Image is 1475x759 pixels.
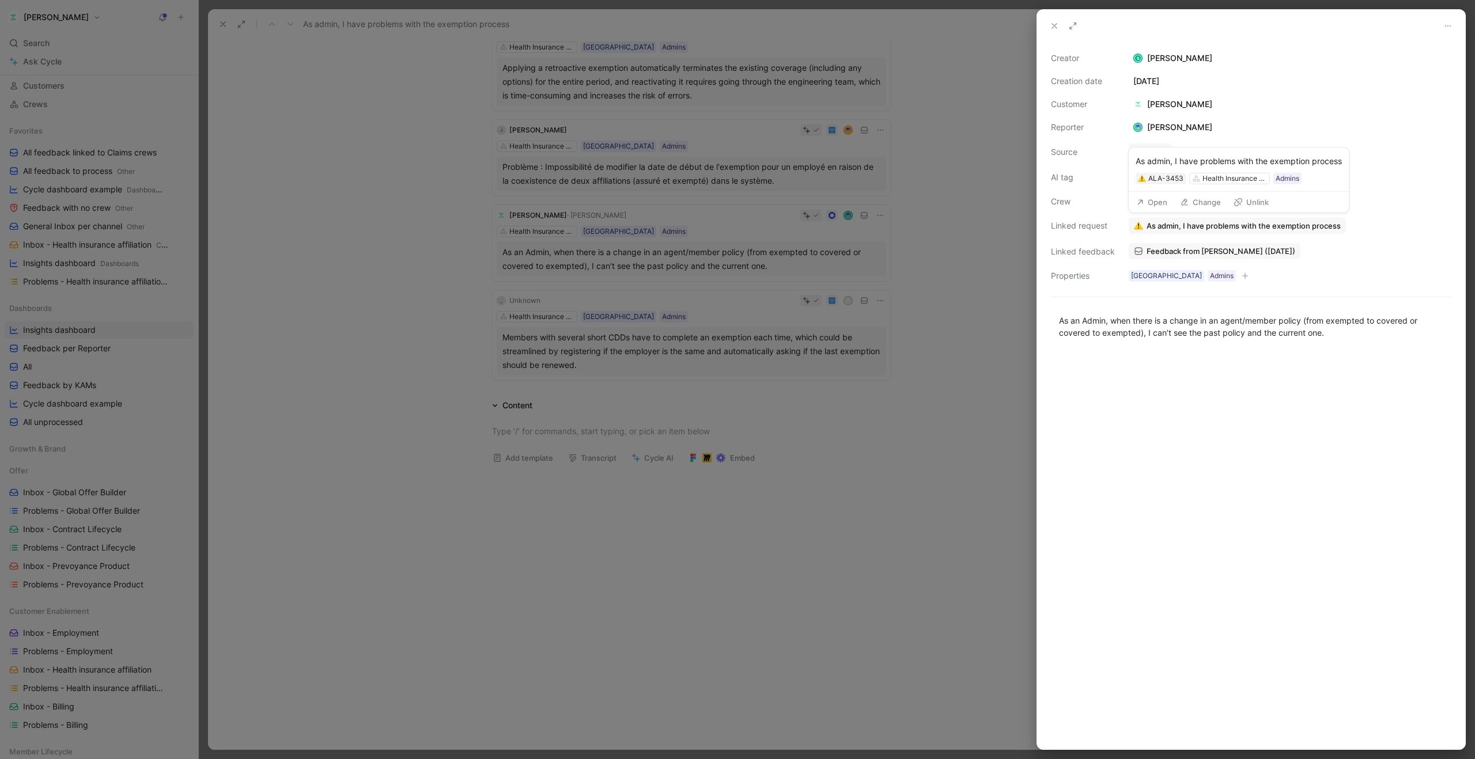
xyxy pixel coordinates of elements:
div: Source [1051,145,1115,159]
div: Properties [1051,269,1115,283]
a: Cycle [1129,143,1172,160]
div: S [1134,55,1142,62]
div: Reporter [1051,120,1115,134]
div: As an Admin, when there is a change in an agent/member policy (from exempted to covered or covere... [1059,314,1443,339]
div: [PERSON_NAME] [1129,97,1217,111]
span: Feedback from [PERSON_NAME] ([DATE]) [1147,246,1295,256]
div: Crew [1051,195,1115,208]
img: logo [1133,100,1143,109]
div: Linked request [1051,219,1115,233]
div: Linked feedback [1051,245,1115,259]
a: Feedback from [PERSON_NAME] ([DATE]) [1129,243,1300,259]
div: [DATE] [1129,74,1451,88]
div: Creation date [1051,74,1115,88]
div: Admins [1210,270,1234,282]
span: As admin, I have problems with the exemption process [1147,221,1341,231]
img: ⚠️ [1134,221,1143,230]
div: [PERSON_NAME] [1129,120,1217,134]
div: Creator [1051,51,1115,65]
div: [PERSON_NAME] [1129,51,1451,65]
button: ⚠️As admin, I have problems with the exemption process [1129,218,1346,234]
div: AI tag [1051,170,1115,184]
div: Customer [1051,97,1115,111]
img: avatar [1134,124,1142,131]
div: [GEOGRAPHIC_DATA] [1131,270,1202,282]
